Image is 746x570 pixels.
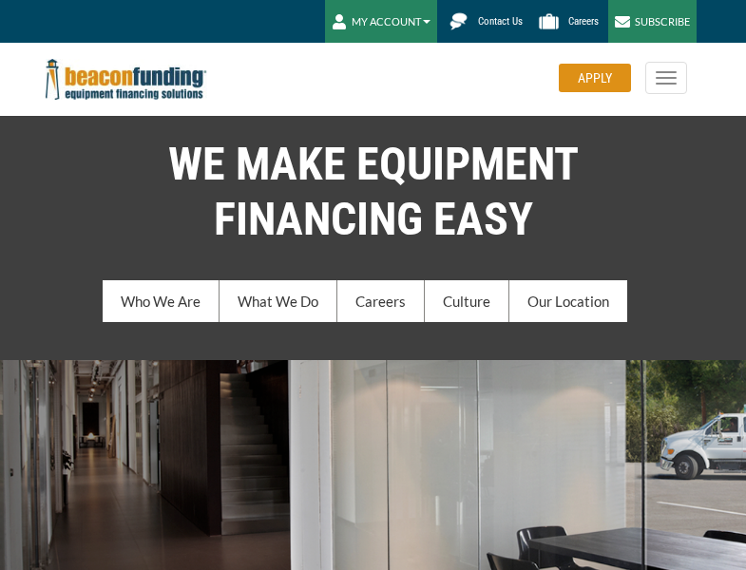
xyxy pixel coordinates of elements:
a: What We Do [220,280,337,322]
img: Beacon Funding Corporation [46,59,207,100]
span: Contact Us [478,15,523,28]
img: Beacon Funding Careers [532,5,565,38]
span: Careers [568,15,599,28]
a: Careers [337,280,425,322]
img: Beacon Funding chat [442,5,475,38]
a: Our Location [509,280,627,322]
a: Who We Are [103,280,220,322]
h1: WE MAKE EQUIPMENT FINANCING EASY [31,137,716,247]
a: Beacon Funding Corporation [46,70,207,85]
a: Careers [532,5,608,38]
a: Culture [425,280,509,322]
a: Contact Us [442,5,532,38]
div: APPLY [559,64,631,92]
